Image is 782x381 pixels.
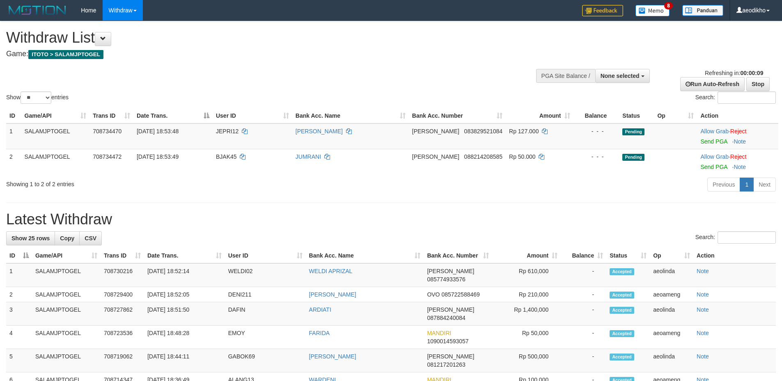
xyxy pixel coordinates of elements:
td: EMOY [225,326,306,349]
a: Allow Grab [700,128,728,135]
span: Copy [60,235,74,242]
span: Pending [622,128,644,135]
td: aeolinda [650,349,693,372]
span: Copy 088214208585 to clipboard [464,153,502,160]
th: Status [619,108,654,123]
td: 708723536 [101,326,144,349]
td: - [561,326,606,349]
a: Reject [730,153,747,160]
div: PGA Site Balance / [536,69,595,83]
span: ITOTO > SALAMJPTOGEL [28,50,103,59]
td: Rp 1,400,000 [492,302,561,326]
td: SALAMJPTOGEL [21,149,90,174]
label: Search: [695,231,776,244]
span: [PERSON_NAME] [412,128,459,135]
span: Accepted [610,330,634,337]
th: Trans ID: activate to sort column ascending [89,108,133,123]
td: 5 [6,349,32,372]
td: [DATE] 18:51:50 [144,302,225,326]
td: [DATE] 18:52:05 [144,287,225,302]
td: DENI211 [225,287,306,302]
a: Stop [746,77,770,91]
td: 1 [6,263,32,287]
span: Copy 083829521084 to clipboard [464,128,502,135]
a: Previous [707,178,740,192]
th: Date Trans.: activate to sort column ascending [144,248,225,263]
span: Copy 085722588469 to clipboard [441,291,479,298]
a: Reject [730,128,747,135]
span: Copy 085774933576 to clipboard [427,276,465,283]
button: None selected [595,69,650,83]
a: ARDIATI [309,306,331,313]
th: Balance [573,108,619,123]
h4: Game: [6,50,513,58]
td: Rp 210,000 [492,287,561,302]
th: Date Trans.: activate to sort column descending [133,108,213,123]
td: SALAMJPTOGEL [32,326,101,349]
td: Rp 610,000 [492,263,561,287]
a: WELDI APRIZAL [309,268,353,274]
span: [DATE] 18:53:49 [137,153,179,160]
span: Copy 081217201263 to clipboard [427,361,465,368]
td: 708727862 [101,302,144,326]
span: Show 25 rows [11,235,50,242]
span: Rp 50.000 [509,153,536,160]
td: aeolinda [650,302,693,326]
span: CSV [85,235,96,242]
span: [PERSON_NAME] [427,268,474,274]
a: Run Auto-Refresh [680,77,745,91]
a: Note [734,138,746,145]
a: [PERSON_NAME] [309,353,356,360]
a: [PERSON_NAME] [309,291,356,298]
input: Search: [718,91,776,104]
th: Game/API: activate to sort column ascending [32,248,101,263]
td: - [561,302,606,326]
span: Accepted [610,268,634,275]
a: CSV [79,231,102,245]
td: 4 [6,326,32,349]
a: Note [697,330,709,336]
div: Showing 1 to 2 of 2 entries [6,177,320,188]
a: Allow Grab [700,153,728,160]
th: Trans ID: activate to sort column ascending [101,248,144,263]
label: Show entries [6,91,69,104]
span: Pending [622,154,644,161]
label: Search: [695,91,776,104]
td: [DATE] 18:44:11 [144,349,225,372]
th: Amount: activate to sort column ascending [506,108,573,123]
td: 2 [6,287,32,302]
img: panduan.png [682,5,723,16]
a: Note [697,353,709,360]
th: Game/API: activate to sort column ascending [21,108,90,123]
td: [DATE] 18:48:28 [144,326,225,349]
td: - [561,349,606,372]
td: SALAMJPTOGEL [21,123,90,149]
span: · [700,128,730,135]
a: [PERSON_NAME] [296,128,343,135]
a: Next [753,178,776,192]
th: Action [693,248,776,263]
div: - - - [577,153,616,161]
span: None selected [601,73,640,79]
td: aeoameng [650,326,693,349]
strong: 00:00:09 [740,70,763,76]
a: Copy [55,231,80,245]
td: 3 [6,302,32,326]
td: Rp 50,000 [492,326,561,349]
td: Rp 500,000 [492,349,561,372]
td: · [697,123,778,149]
span: Rp 127.000 [509,128,539,135]
th: ID: activate to sort column descending [6,248,32,263]
td: - [561,287,606,302]
a: JUMRANI [296,153,321,160]
a: Note [697,291,709,298]
div: - - - [577,127,616,135]
img: Feedback.jpg [582,5,623,16]
input: Search: [718,231,776,244]
td: GABOK69 [225,349,306,372]
span: [PERSON_NAME] [427,353,474,360]
th: Amount: activate to sort column ascending [492,248,561,263]
td: SALAMJPTOGEL [32,263,101,287]
td: - [561,263,606,287]
th: Balance: activate to sort column ascending [561,248,606,263]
